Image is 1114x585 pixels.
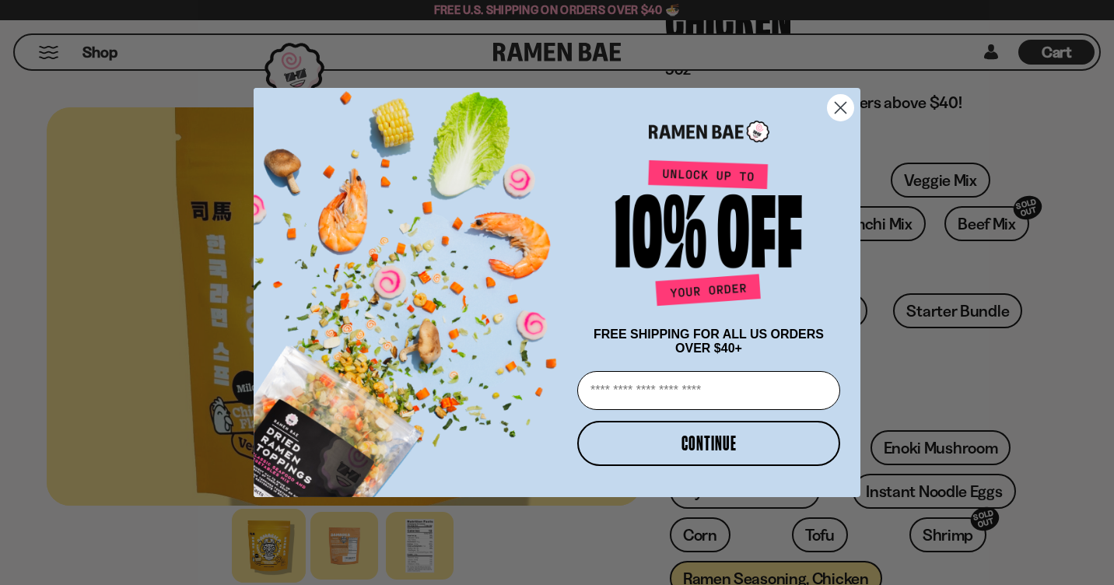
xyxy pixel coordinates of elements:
button: CONTINUE [577,421,840,466]
img: Unlock up to 10% off [611,159,806,312]
span: FREE SHIPPING FOR ALL US ORDERS OVER $40+ [594,328,824,355]
button: Close dialog [827,94,854,121]
img: ce7035ce-2e49-461c-ae4b-8ade7372f32c.png [254,74,571,497]
img: Ramen Bae Logo [649,119,769,145]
